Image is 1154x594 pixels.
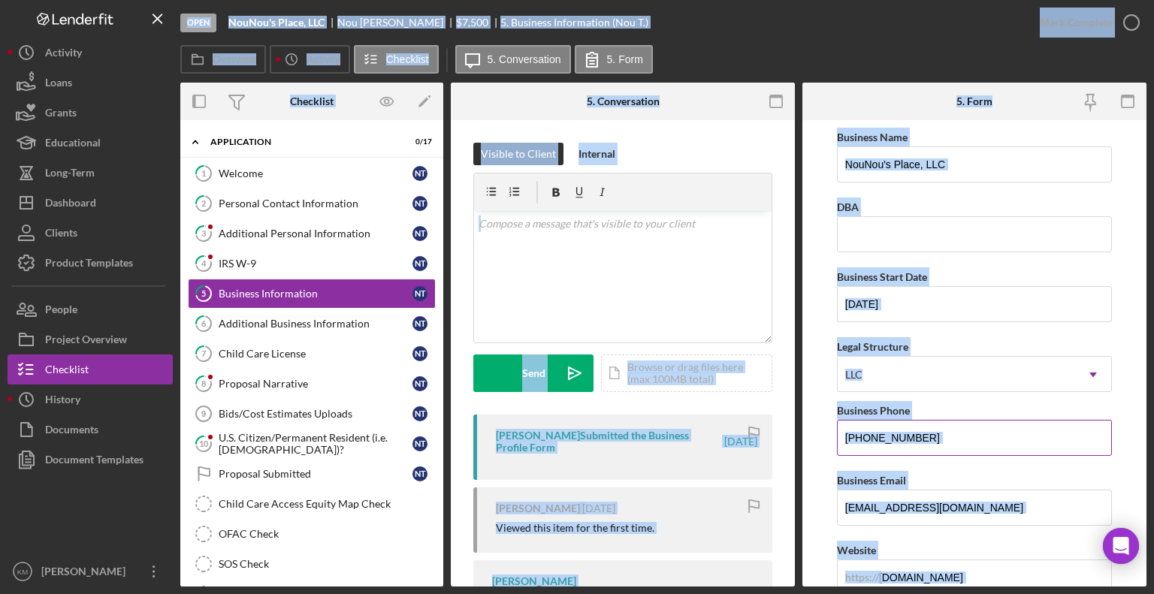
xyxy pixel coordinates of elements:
[210,137,394,146] div: Application
[188,279,436,309] a: 5Business InformationNT
[473,143,563,165] button: Visible to Client
[837,474,906,487] label: Business Email
[45,445,143,478] div: Document Templates
[201,409,206,418] tspan: 9
[412,376,427,391] div: N T
[45,248,133,282] div: Product Templates
[8,248,173,278] button: Product Templates
[219,228,412,240] div: Additional Personal Information
[412,286,427,301] div: N T
[455,45,571,74] button: 5. Conversation
[496,502,580,514] div: [PERSON_NAME]
[8,68,173,98] button: Loans
[386,53,429,65] label: Checklist
[38,556,135,590] div: [PERSON_NAME]
[219,258,412,270] div: IRS W-9
[582,502,615,514] time: 2025-07-15 17:38
[8,354,173,384] button: Checklist
[354,45,439,74] button: Checklist
[456,16,488,29] span: $7,500
[8,218,173,248] button: Clients
[45,128,101,161] div: Educational
[845,369,862,381] div: LLC
[405,137,432,146] div: 0 / 17
[45,218,77,252] div: Clients
[8,415,173,445] button: Documents
[188,519,436,549] a: OFAC Check
[219,167,412,179] div: Welcome
[412,166,427,181] div: N T
[8,98,173,128] button: Grants
[500,17,648,29] div: 5. Business Information (Nou T.)
[837,131,908,143] label: Business Name
[188,429,436,459] a: 10U.S. Citizen/Permanent Resident (i.e. [DEMOGRAPHIC_DATA])?NT
[8,188,173,218] button: Dashboard
[188,549,436,579] a: SOS Check
[201,378,206,388] tspan: 8
[219,432,412,456] div: U.S. Citizen/Permanent Resident (i.e. [DEMOGRAPHIC_DATA])?
[219,498,435,510] div: Child Care Access Equity Map Check
[8,324,173,354] button: Project Overview
[473,354,594,392] button: Send
[188,369,436,399] a: 8Proposal NarrativeNT
[412,256,427,271] div: N T
[45,188,96,222] div: Dashboard
[219,468,412,480] div: Proposal Submitted
[201,318,207,328] tspan: 6
[188,459,436,489] a: Proposal SubmittedNT
[45,98,77,131] div: Grants
[1040,8,1113,38] div: Mark Complete
[496,430,722,454] div: [PERSON_NAME] Submitted the Business Profile Form
[8,294,173,324] a: People
[201,168,206,178] tspan: 1
[8,384,173,415] button: History
[180,45,266,74] button: Overview
[492,575,576,587] div: [PERSON_NAME]
[219,558,435,570] div: SOS Check
[201,348,207,358] tspan: 7
[412,436,427,451] div: N T
[8,445,173,475] button: Document Templates
[188,339,436,369] a: 7Child Care LicenseNT
[180,14,216,32] div: Open
[201,288,206,298] tspan: 5
[307,53,340,65] label: Activity
[188,399,436,429] a: 9Bids/Cost Estimates UploadsNT
[496,522,654,534] div: Viewed this item for the first time.
[607,53,643,65] label: 5. Form
[45,415,98,448] div: Documents
[188,309,436,339] a: 6Additional Business InformationNT
[201,198,206,208] tspan: 2
[488,53,561,65] label: 5. Conversation
[579,143,615,165] div: Internal
[228,17,325,29] b: NouNou's Place, LLC
[201,228,206,238] tspan: 3
[412,346,427,361] div: N T
[837,270,927,283] label: Business Start Date
[188,188,436,219] a: 2Personal Contact InformationNT
[45,294,77,328] div: People
[837,404,910,417] label: Business Phone
[270,45,349,74] button: Activity
[412,406,427,421] div: N T
[8,38,173,68] button: Activity
[219,288,412,300] div: Business Information
[412,466,427,481] div: N T
[45,324,127,358] div: Project Overview
[571,143,623,165] button: Internal
[845,571,879,583] div: https://
[188,158,436,188] a: 1WelcomeNT
[8,556,173,586] button: KM[PERSON_NAME]
[8,128,173,158] a: Educational
[337,17,456,29] div: Nou [PERSON_NAME]
[219,408,412,420] div: Bids/Cost Estimates Uploads
[575,45,653,74] button: 5. Form
[290,95,334,107] div: Checklist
